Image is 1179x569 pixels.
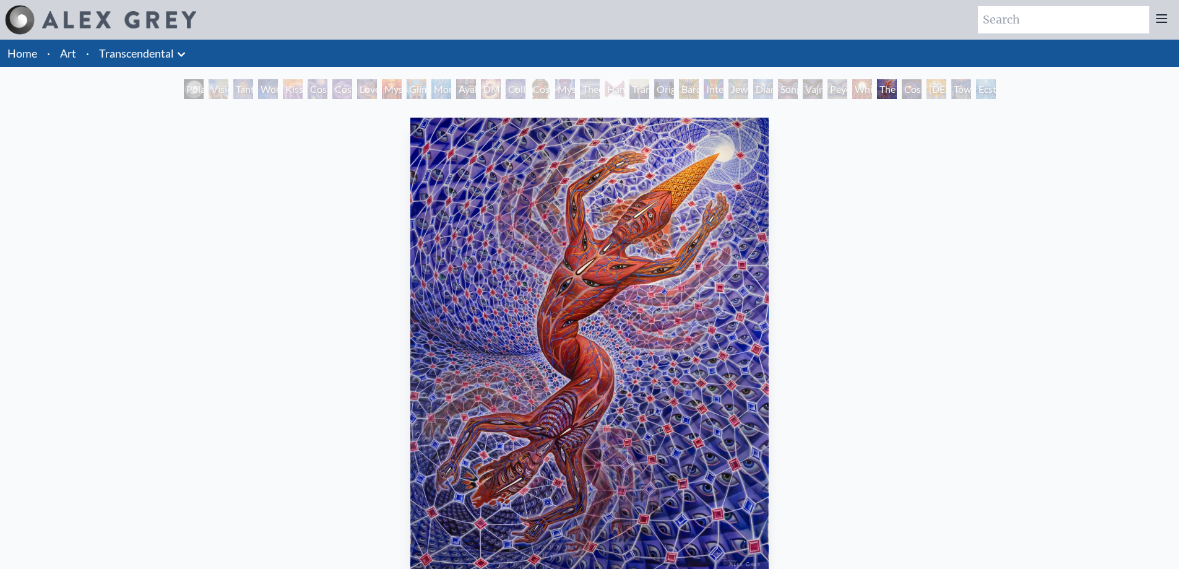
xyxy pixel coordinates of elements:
[978,6,1149,33] input: Search
[704,79,723,99] div: Interbeing
[42,40,55,67] li: ·
[877,79,897,99] div: The Great Turn
[7,46,37,60] a: Home
[580,79,600,99] div: Theologue
[283,79,303,99] div: Kiss of the [MEDICAL_DATA]
[407,79,426,99] div: Glimpsing the Empyrean
[605,79,624,99] div: Hands that See
[184,79,204,99] div: Polar Unity Spiral
[852,79,872,99] div: White Light
[209,79,228,99] div: Visionary Origin of Language
[976,79,996,99] div: Ecstasy
[679,79,699,99] div: Bardo Being
[629,79,649,99] div: Transfiguration
[778,79,798,99] div: Song of Vajra Being
[258,79,278,99] div: Wonder
[456,79,476,99] div: Ayahuasca Visitation
[654,79,674,99] div: Original Face
[81,40,94,67] li: ·
[951,79,971,99] div: Toward the One
[902,79,922,99] div: Cosmic Consciousness
[481,79,501,99] div: DMT - The Spirit Molecule
[431,79,451,99] div: Monochord
[555,79,575,99] div: Mystic Eye
[308,79,327,99] div: Cosmic Creativity
[803,79,823,99] div: Vajra Being
[332,79,352,99] div: Cosmic Artist
[530,79,550,99] div: Cosmic [DEMOGRAPHIC_DATA]
[382,79,402,99] div: Mysteriosa 2
[827,79,847,99] div: Peyote Being
[99,45,174,62] a: Transcendental
[728,79,748,99] div: Jewel Being
[926,79,946,99] div: [DEMOGRAPHIC_DATA]
[60,45,76,62] a: Art
[233,79,253,99] div: Tantra
[753,79,773,99] div: Diamond Being
[357,79,377,99] div: Love is a Cosmic Force
[506,79,525,99] div: Collective Vision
